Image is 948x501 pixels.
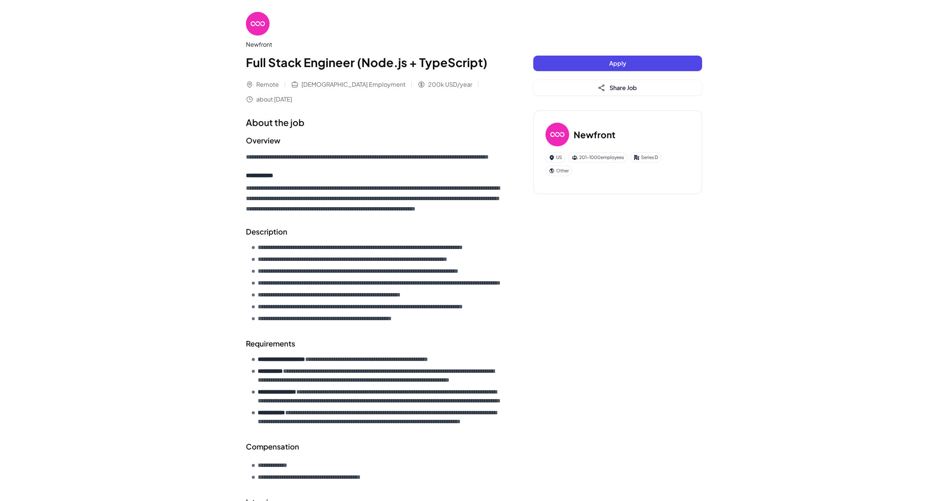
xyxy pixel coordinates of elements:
[533,56,702,71] button: Apply
[256,80,279,89] span: Remote
[246,338,504,349] h2: Requirements
[301,80,405,89] span: [DEMOGRAPHIC_DATA] Employment
[256,95,292,104] span: about [DATE]
[246,226,504,237] h2: Description
[609,59,626,67] span: Apply
[545,152,565,163] div: US
[246,53,504,71] h1: Full Stack Engineer (Node.js + TypeScript)
[246,40,504,49] div: Newfront
[545,166,572,176] div: Other
[246,135,504,146] h2: Overview
[428,80,472,89] span: 200k USD/year
[610,84,637,92] span: Share Job
[545,123,569,146] img: Ne
[246,12,270,36] img: Ne
[246,441,504,452] div: Compensation
[574,128,615,141] h3: Newfront
[246,116,504,129] h1: About the job
[630,152,661,163] div: Series D
[568,152,627,163] div: 201-1000 employees
[533,80,702,96] button: Share Job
